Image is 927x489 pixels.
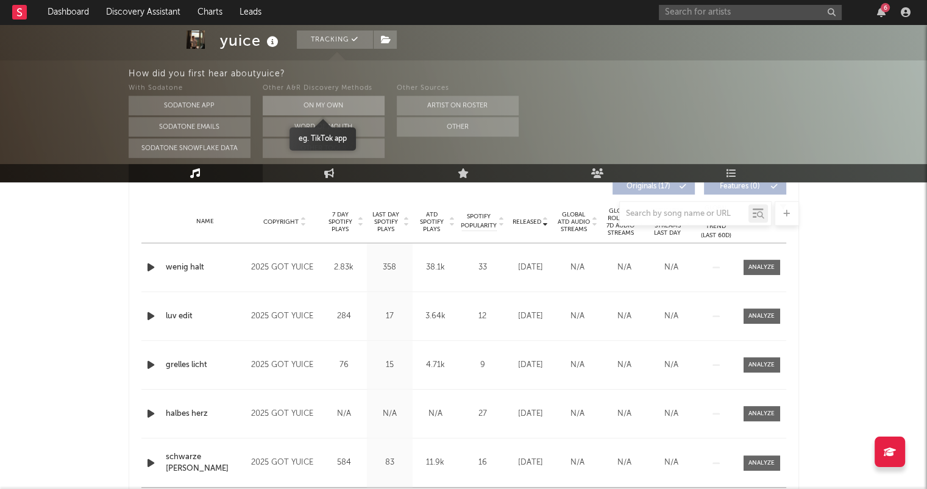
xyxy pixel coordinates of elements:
[651,262,692,274] div: N/A
[461,359,504,371] div: 9
[263,117,385,137] button: Word Of Mouth
[604,310,645,323] div: N/A
[461,457,504,469] div: 16
[659,5,842,20] input: Search for artists
[604,359,645,371] div: N/A
[370,408,410,420] div: N/A
[397,96,519,115] button: Artist on Roster
[416,457,455,469] div: 11.9k
[620,183,677,190] span: Originals ( 17 )
[251,260,318,275] div: 2025 GOT YUICE
[166,359,246,371] a: grelles licht
[712,183,768,190] span: Features ( 0 )
[129,81,250,96] div: With Sodatone
[370,262,410,274] div: 358
[416,262,455,274] div: 38.1k
[251,358,318,373] div: 2025 GOT YUICE
[166,451,246,475] a: schwarze [PERSON_NAME]
[604,408,645,420] div: N/A
[510,457,551,469] div: [DATE]
[324,310,364,323] div: 284
[129,96,250,115] button: Sodatone App
[397,81,519,96] div: Other Sources
[166,262,246,274] a: wenig halt
[416,359,455,371] div: 4.71k
[324,359,364,371] div: 76
[557,457,598,469] div: N/A
[510,310,551,323] div: [DATE]
[557,310,598,323] div: N/A
[557,262,598,274] div: N/A
[251,309,318,324] div: 2025 GOT YUICE
[324,262,364,274] div: 2.83k
[263,81,385,96] div: Other A&R Discovery Methods
[397,117,519,137] button: Other
[129,138,250,158] button: Sodatone Snowflake Data
[461,310,504,323] div: 12
[510,262,551,274] div: [DATE]
[129,117,250,137] button: Sodatone Emails
[461,262,504,274] div: 33
[510,408,551,420] div: [DATE]
[461,408,504,420] div: 27
[297,30,373,49] button: Tracking
[251,455,318,470] div: 2025 GOT YUICE
[651,310,692,323] div: N/A
[557,408,598,420] div: N/A
[251,407,318,421] div: 2025 GOT YUICE
[651,457,692,469] div: N/A
[166,408,246,420] a: halbes herz
[220,30,282,51] div: yuice
[263,96,385,115] button: On My Own
[510,359,551,371] div: [DATE]
[324,457,364,469] div: 584
[166,310,246,323] a: luv edit
[370,359,410,371] div: 15
[651,408,692,420] div: N/A
[877,7,886,17] button: 6
[604,457,645,469] div: N/A
[324,408,364,420] div: N/A
[557,359,598,371] div: N/A
[370,457,410,469] div: 83
[263,138,385,158] button: Other Tools
[881,3,890,12] div: 6
[704,179,786,195] button: Features(0)
[416,408,455,420] div: N/A
[370,310,410,323] div: 17
[613,179,695,195] button: Originals(17)
[620,209,748,219] input: Search by song name or URL
[416,310,455,323] div: 3.64k
[604,262,645,274] div: N/A
[651,359,692,371] div: N/A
